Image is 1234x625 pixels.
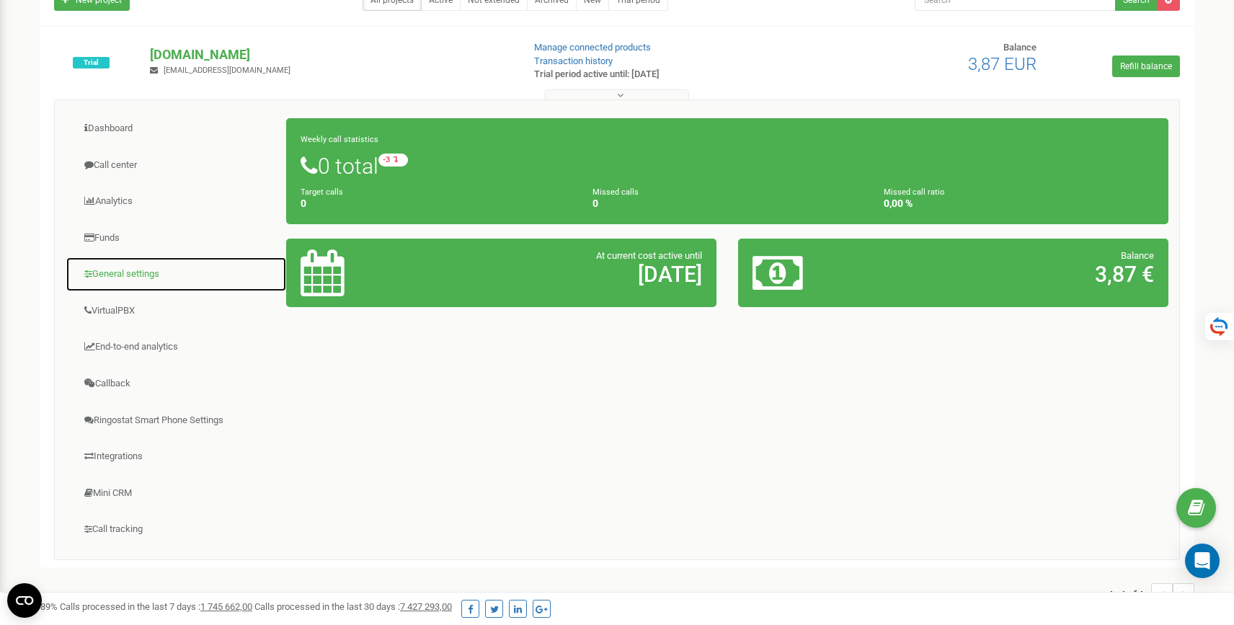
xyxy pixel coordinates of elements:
[66,476,287,511] a: Mini CRM
[534,56,613,66] a: Transaction history
[884,198,1154,209] h4: 0,00 %
[1112,56,1180,77] a: Refill balance
[150,45,511,64] p: [DOMAIN_NAME]
[301,187,343,197] small: Target calls
[400,601,452,612] u: 7 427 293,00
[66,221,287,256] a: Funds
[592,198,863,209] h4: 0
[592,187,639,197] small: Missed calls
[66,439,287,474] a: Integrations
[1121,250,1154,261] span: Balance
[1003,42,1037,53] span: Balance
[66,329,287,365] a: End-to-end analytics
[378,154,408,167] small: -3
[1109,569,1194,619] nav: ...
[254,601,452,612] span: Calls processed in the last 30 days :
[66,148,287,183] a: Call center
[534,42,651,53] a: Manage connected products
[66,184,287,219] a: Analytics
[301,135,378,144] small: Weekly call statistics
[301,198,571,209] h4: 0
[1109,583,1151,605] span: 1 - 1 of 1
[894,262,1154,286] h2: 3,87 €
[66,293,287,329] a: VirtualPBX
[596,250,702,261] span: At current cost active until
[66,257,287,292] a: General settings
[60,601,252,612] span: Calls processed in the last 7 days :
[301,154,1154,178] h1: 0 total
[200,601,252,612] u: 1 745 662,00
[1185,544,1220,578] div: Open Intercom Messenger
[66,512,287,547] a: Call tracking
[66,366,287,402] a: Callback
[534,68,799,81] p: Trial period active until: [DATE]
[968,54,1037,74] span: 3,87 EUR
[66,403,287,438] a: Ringostat Smart Phone Settings
[884,187,944,197] small: Missed call ratio
[66,111,287,146] a: Dashboard
[73,57,110,68] span: Trial
[7,583,42,618] button: Open CMP widget
[164,66,290,75] span: [EMAIL_ADDRESS][DOMAIN_NAME]
[442,262,702,286] h2: [DATE]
